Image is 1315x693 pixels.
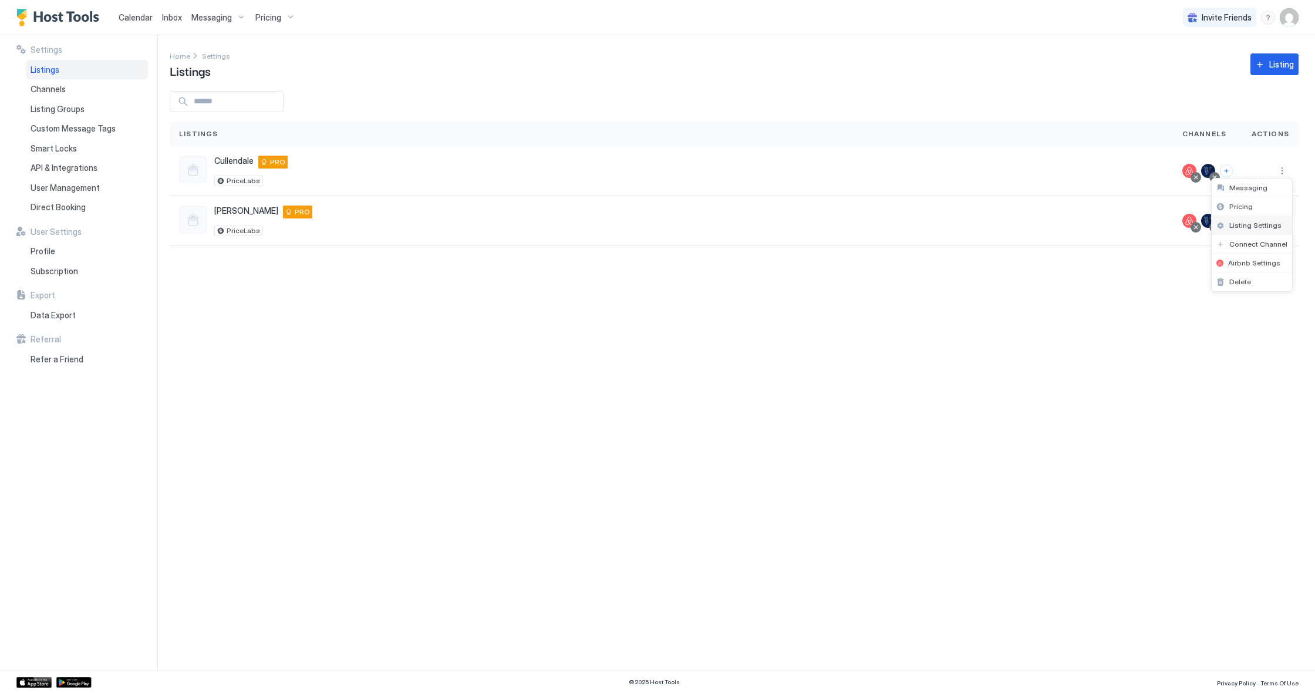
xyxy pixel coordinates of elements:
[1229,240,1287,248] span: Connect Channel
[1229,277,1251,286] span: Delete
[1229,221,1282,230] span: Listing Settings
[12,653,40,681] iframe: Intercom live chat
[1229,183,1267,192] span: Messaging
[1228,258,1280,267] span: Airbnb Settings
[1229,202,1253,211] span: Pricing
